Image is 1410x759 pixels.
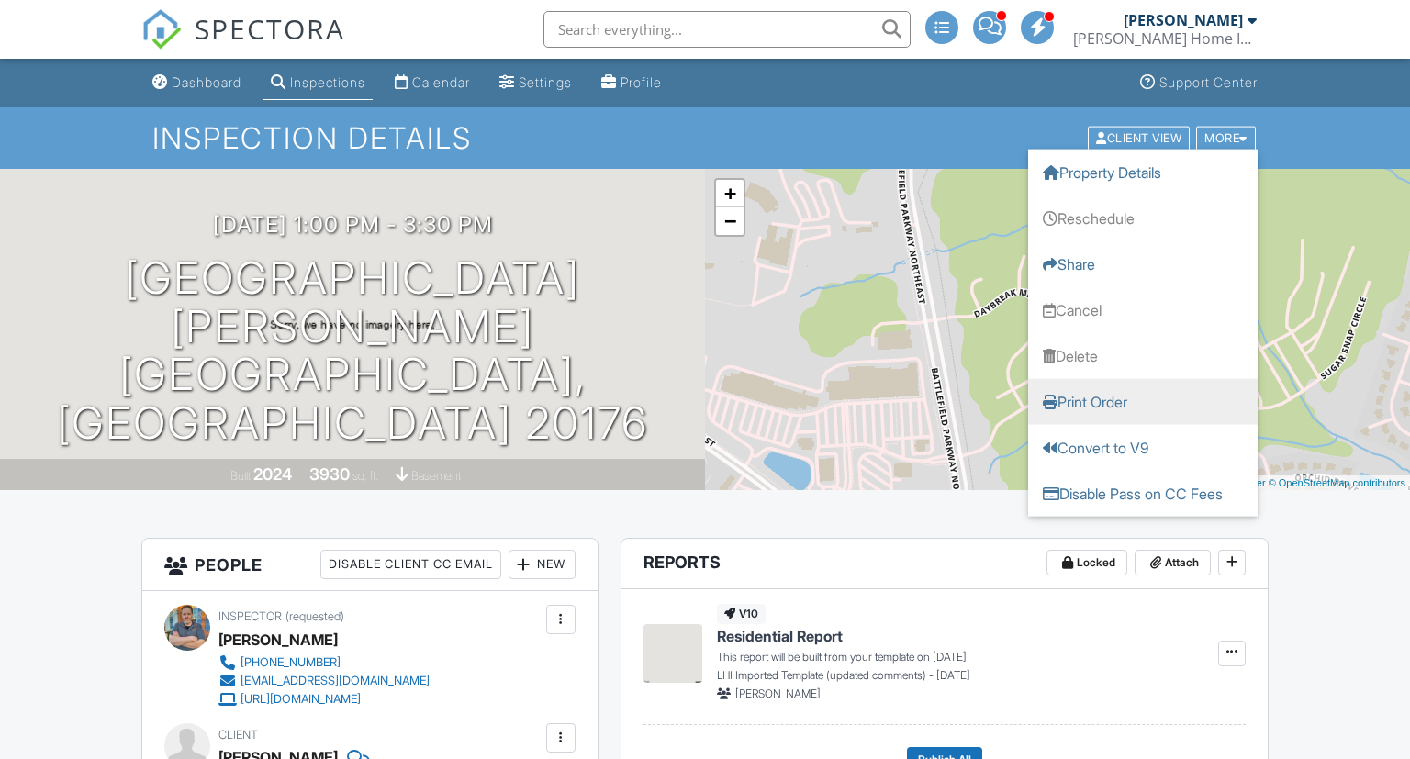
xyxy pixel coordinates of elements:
a: [EMAIL_ADDRESS][DOMAIN_NAME] [218,672,430,690]
span: (requested) [285,609,344,623]
div: [PHONE_NUMBER] [241,655,341,670]
a: Profile [594,66,669,100]
span: Built [230,469,251,483]
div: [EMAIL_ADDRESS][DOMAIN_NAME] [241,674,430,688]
a: Zoom in [716,180,744,207]
a: [URL][DOMAIN_NAME] [218,690,430,709]
div: Settings [519,74,572,90]
span: SPECTORA [195,9,345,48]
div: New [509,550,576,579]
span: basement [411,469,461,483]
div: Profile [621,74,662,90]
h1: Inspection Details [152,122,1257,154]
div: More [1196,126,1256,151]
div: Support Center [1159,74,1258,90]
a: Print Order [1028,378,1258,424]
h3: People [142,539,598,591]
span: Inspector [218,609,282,623]
a: Inspections [263,66,373,100]
div: 2024 [253,464,292,484]
a: Disable Pass on CC Fees [1028,470,1258,516]
h3: [DATE] 1:00 pm - 3:30 pm [213,212,493,237]
span: Client [218,728,258,742]
img: The Best Home Inspection Software - Spectora [141,9,182,50]
a: Zoom out [716,207,744,235]
div: Inspections [290,74,365,90]
div: Calendar [412,74,470,90]
a: Support Center [1133,66,1265,100]
a: © OpenStreetMap contributors [1269,477,1405,488]
a: Reschedule [1028,195,1258,240]
a: Dashboard [145,66,249,100]
h1: [GEOGRAPHIC_DATA][PERSON_NAME] [GEOGRAPHIC_DATA], [GEOGRAPHIC_DATA] 20176 [29,254,676,448]
div: Client View [1088,126,1190,151]
a: [PHONE_NUMBER] [218,653,430,672]
a: Delete [1028,332,1258,378]
a: Cancel [1028,286,1258,332]
span: − [724,209,736,232]
div: [PERSON_NAME] [1124,11,1243,29]
span: sq. ft. [352,469,378,483]
input: Search everything... [543,11,911,48]
a: Convert to V9 [1028,424,1258,470]
span: + [724,182,736,205]
div: [URL][DOMAIN_NAME] [241,692,361,707]
div: Disable Client CC Email [320,550,501,579]
div: Lambert Home Inspections, LLC [1073,29,1257,48]
a: Calendar [387,66,477,100]
div: Dashboard [172,74,241,90]
a: Client View [1086,130,1194,144]
a: Property Details [1028,149,1258,195]
div: [PERSON_NAME] [218,626,338,653]
a: Share [1028,240,1258,286]
a: Settings [492,66,579,100]
div: 3930 [309,464,350,484]
a: SPECTORA [141,25,345,63]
